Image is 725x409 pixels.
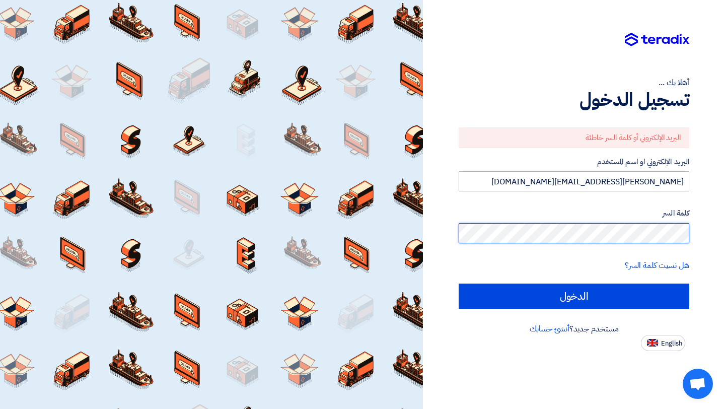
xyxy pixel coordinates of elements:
[459,156,689,168] label: البريد الإلكتروني او اسم المستخدم
[459,89,689,111] h1: تسجيل الدخول
[459,284,689,309] input: الدخول
[459,323,689,335] div: مستخدم جديد؟
[459,77,689,89] div: أهلا بك ...
[641,335,685,351] button: English
[459,171,689,191] input: أدخل بريد العمل الإلكتروني او اسم المستخدم الخاص بك ...
[459,127,689,148] div: البريد الإلكتروني أو كلمة السر خاطئة
[661,340,682,347] span: English
[530,323,569,335] a: أنشئ حسابك
[625,259,689,271] a: هل نسيت كلمة السر؟
[625,33,689,47] img: Teradix logo
[647,339,658,347] img: en-US.png
[683,369,713,399] div: Open chat
[459,208,689,219] label: كلمة السر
